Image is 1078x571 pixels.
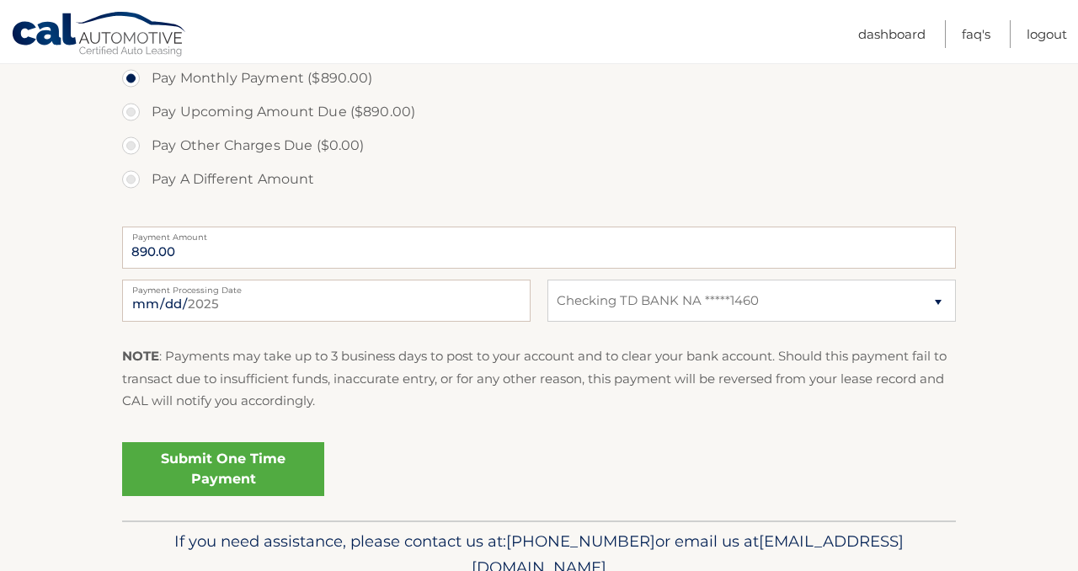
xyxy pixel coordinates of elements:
a: FAQ's [962,20,990,48]
a: Dashboard [858,20,926,48]
label: Pay A Different Amount [122,163,956,196]
a: Submit One Time Payment [122,442,324,496]
label: Payment Amount [122,227,956,240]
strong: NOTE [122,348,159,364]
a: Cal Automotive [11,11,188,60]
input: Payment Date [122,280,531,322]
label: Payment Processing Date [122,280,531,293]
p: : Payments may take up to 3 business days to post to your account and to clear your bank account.... [122,345,956,412]
input: Payment Amount [122,227,956,269]
label: Pay Other Charges Due ($0.00) [122,129,956,163]
span: [PHONE_NUMBER] [506,531,655,551]
a: Logout [1027,20,1067,48]
label: Pay Upcoming Amount Due ($890.00) [122,95,956,129]
label: Pay Monthly Payment ($890.00) [122,61,956,95]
